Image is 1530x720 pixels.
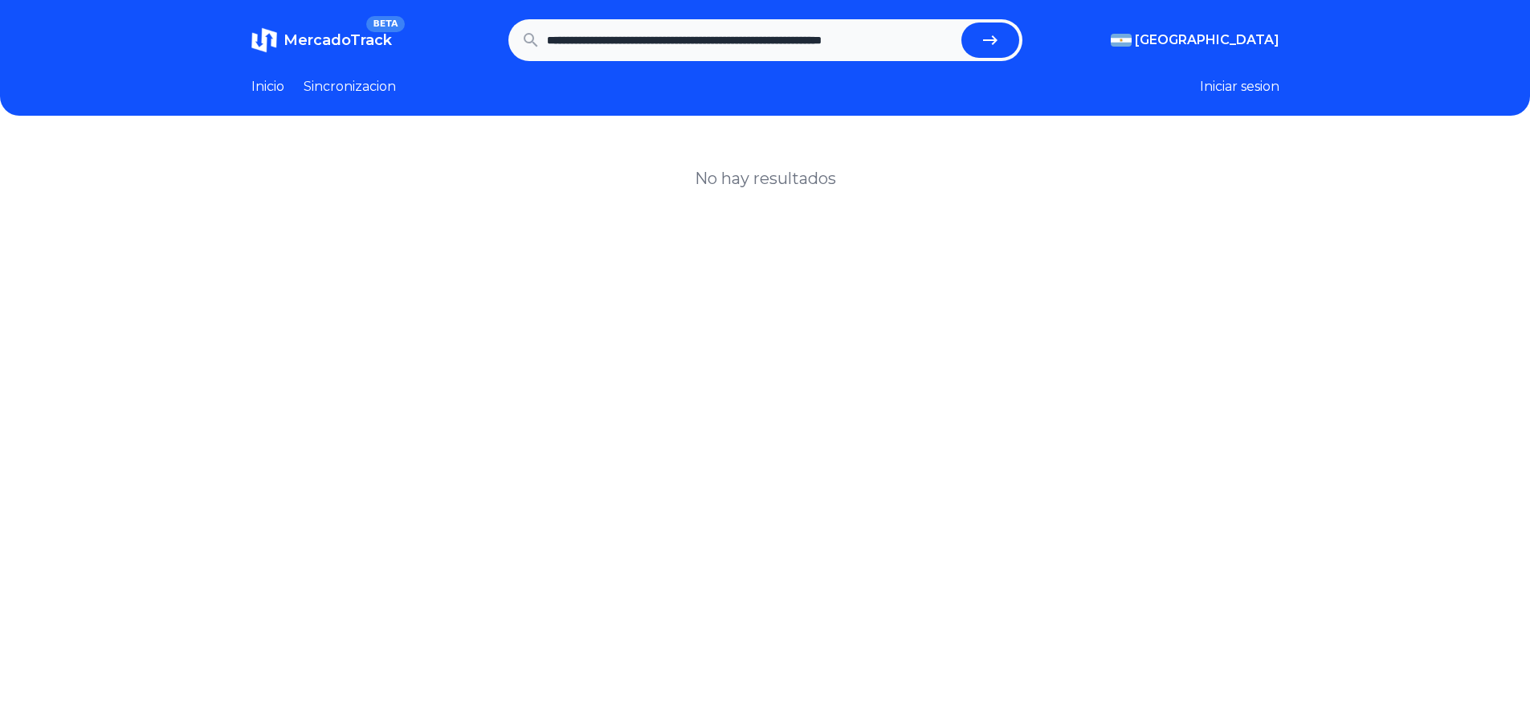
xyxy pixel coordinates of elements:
a: MercadoTrackBETA [251,27,392,53]
span: BETA [366,16,404,32]
a: Inicio [251,77,284,96]
button: Iniciar sesion [1200,77,1279,96]
a: Sincronizacion [304,77,396,96]
img: Argentina [1111,34,1132,47]
button: [GEOGRAPHIC_DATA] [1111,31,1279,50]
img: MercadoTrack [251,27,277,53]
span: MercadoTrack [284,31,392,49]
span: [GEOGRAPHIC_DATA] [1135,31,1279,50]
h1: No hay resultados [695,167,836,190]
